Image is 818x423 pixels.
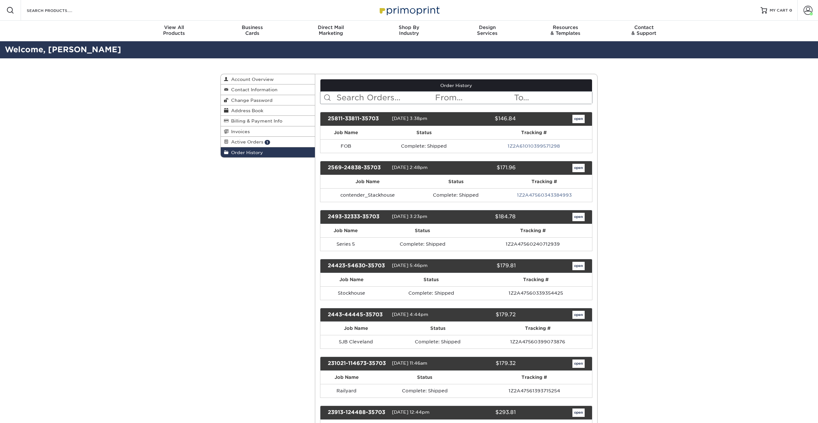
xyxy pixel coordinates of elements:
td: Complete: Shipped [372,139,476,153]
a: 1Z2A47560343384993 [517,192,572,198]
span: Contact Information [229,87,278,92]
th: Job Name [320,224,372,237]
span: Invoices [229,129,250,134]
td: Complete: Shipped [373,384,477,398]
th: Tracking # [473,224,592,237]
a: View AllProducts [135,21,213,41]
div: 2493-32333-35703 [323,213,392,221]
a: Invoices [221,126,315,137]
a: Contact Information [221,84,315,95]
div: $184.78 [451,213,520,221]
td: FOB [320,139,372,153]
th: Tracking # [484,322,592,335]
a: open [572,164,585,172]
span: [DATE] 2:48pm [392,165,428,170]
a: Account Overview [221,74,315,84]
div: 2569-24838-35703 [323,164,392,172]
a: Direct MailMarketing [292,21,370,41]
span: Billing & Payment Info [229,118,282,123]
a: Billing & Payment Info [221,116,315,126]
a: open [572,115,585,123]
span: Address Book [229,108,263,113]
input: SEARCH PRODUCTS..... [26,6,89,14]
th: Job Name [320,175,415,188]
input: From... [434,92,513,104]
span: [DATE] 4:44pm [392,312,428,317]
a: BusinessCards [213,21,292,41]
a: 1Z2A61010399571298 [508,143,560,149]
span: Contact [605,25,683,30]
div: 24423-54630-35703 [323,262,392,270]
div: & Support [605,25,683,36]
a: Contact& Support [605,21,683,41]
div: Cards [213,25,292,36]
a: Resources& Templates [526,21,605,41]
div: Marketing [292,25,370,36]
span: Resources [526,25,605,30]
a: Order History [320,79,592,92]
div: $146.84 [451,115,520,123]
img: Primoprint [377,3,441,17]
a: open [572,213,585,221]
span: [DATE] 11:46am [392,361,427,366]
th: Status [371,224,473,237]
span: Account Overview [229,77,274,82]
th: Job Name [320,126,372,139]
td: Stockhouse [320,286,383,300]
th: Tracking # [479,273,592,286]
td: 1Z2A47560240712939 [473,237,592,251]
div: & Templates [526,25,605,36]
th: Tracking # [476,126,592,139]
th: Status [373,371,477,384]
span: [DATE] 12:44pm [392,409,430,415]
div: $293.81 [451,408,520,417]
th: Job Name [320,371,373,384]
td: 1Z2A47560339354425 [479,286,592,300]
span: 0 [789,8,792,13]
div: $171.96 [451,164,520,172]
a: Address Book [221,105,315,116]
th: Job Name [320,273,383,286]
a: Active Orders 1 [221,137,315,147]
div: 23913-124488-35703 [323,408,392,417]
th: Tracking # [497,175,592,188]
th: Status [383,273,480,286]
th: Status [372,126,476,139]
div: $179.72 [451,311,520,319]
td: Complete: Shipped [383,286,480,300]
a: Change Password [221,95,315,105]
span: Direct Mail [292,25,370,30]
a: DesignServices [448,21,526,41]
div: 231021-114673-35703 [323,359,392,368]
div: $179.81 [451,262,520,270]
div: Industry [370,25,448,36]
th: Status [415,175,497,188]
div: 25811-33811-35703 [323,115,392,123]
td: contender_Stackhouse [320,188,415,202]
a: Order History [221,147,315,157]
span: 1 [265,140,270,145]
span: Business [213,25,292,30]
td: Series 5 [320,237,372,251]
span: Shop By [370,25,448,30]
th: Tracking # [477,371,592,384]
span: MY CART [770,8,788,13]
a: open [572,408,585,417]
span: [DATE] 3:38pm [392,116,427,121]
input: Search Orders... [336,92,435,104]
span: Order History [229,150,263,155]
span: Active Orders [229,139,263,144]
th: Status [392,322,483,335]
td: Complete: Shipped [392,335,483,349]
a: Shop ByIndustry [370,21,448,41]
td: 1Z2A47561393715254 [477,384,592,398]
td: Complete: Shipped [371,237,473,251]
span: Design [448,25,526,30]
div: Services [448,25,526,36]
td: Complete: Shipped [415,188,497,202]
input: To... [513,92,592,104]
th: Job Name [320,322,392,335]
div: Products [135,25,213,36]
a: open [572,311,585,319]
span: [DATE] 3:23pm [392,214,427,219]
